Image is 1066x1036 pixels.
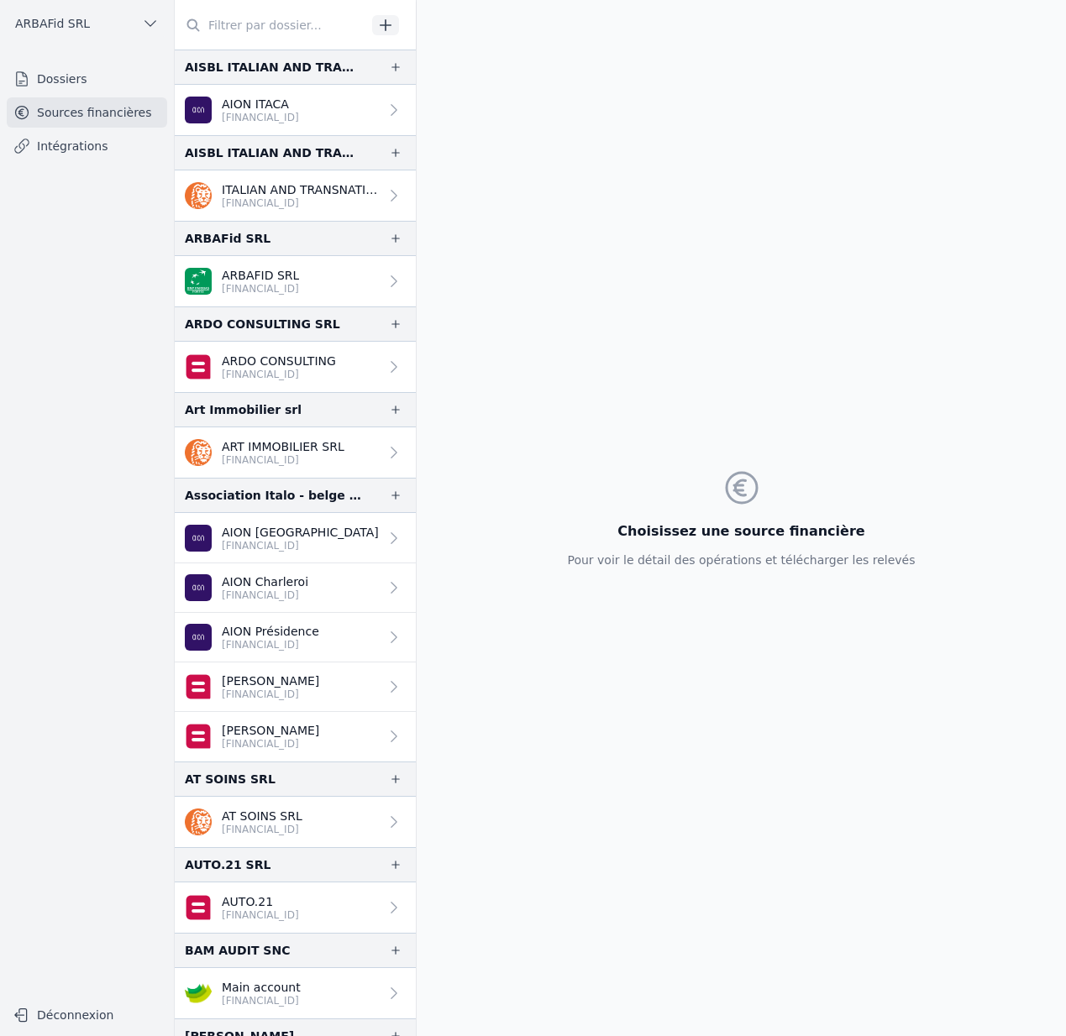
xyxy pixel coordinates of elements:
span: ARBAFid SRL [15,15,90,32]
div: AISBL ITALIAN AND TRANSNATIONAL ASSOCIATION FOR COMMUNITIES ABROAD [185,57,362,77]
p: [PERSON_NAME] [222,672,319,689]
img: belfius-1.png [185,723,212,750]
img: belfius-1.png [185,673,212,700]
p: [FINANCIAL_ID] [222,908,299,922]
p: [FINANCIAL_ID] [222,539,379,552]
img: AION_BMPBBEBBXXX.png [185,624,212,651]
p: ART IMMOBILIER SRL [222,438,344,455]
p: ITALIAN AND TRANSNATIONAL ASSOCIATION FOR COMMUNITIES ABROAD AISBL [222,181,379,198]
a: AT SOINS SRL [FINANCIAL_ID] [175,797,416,847]
p: [FINANCIAL_ID] [222,589,308,602]
p: [FINANCIAL_ID] [222,368,336,381]
a: AUTO.21 [FINANCIAL_ID] [175,882,416,933]
a: [PERSON_NAME] [FINANCIAL_ID] [175,662,416,712]
button: ARBAFid SRL [7,10,167,37]
a: Sources financières [7,97,167,128]
a: [PERSON_NAME] [FINANCIAL_ID] [175,712,416,761]
div: Association Italo - belge pour l'Assistance INCA - CGIL aux Travailleurs [DEMOGRAPHIC_DATA] [185,485,362,505]
p: [FINANCIAL_ID] [222,638,319,651]
p: [FINANCIAL_ID] [222,282,299,296]
div: Art Immobilier srl [185,400,302,420]
a: AION Charleroi [FINANCIAL_ID] [175,563,416,613]
p: AION Charleroi [222,573,308,590]
p: ARDO CONSULTING [222,353,336,369]
p: AION [GEOGRAPHIC_DATA] [222,524,379,541]
p: [FINANCIAL_ID] [222,196,379,210]
div: AUTO.21 SRL [185,855,270,875]
img: AION_BMPBBEBBXXX.png [185,97,212,123]
a: Intégrations [7,131,167,161]
button: Déconnexion [7,1002,167,1028]
img: AION_BMPBBEBBXXX.png [185,525,212,552]
p: [FINANCIAL_ID] [222,737,319,751]
input: Filtrer par dossier... [175,10,366,40]
img: ing.png [185,808,212,835]
p: [FINANCIAL_ID] [222,453,344,467]
img: ing.png [185,439,212,466]
div: AT SOINS SRL [185,769,276,789]
a: AION [GEOGRAPHIC_DATA] [FINANCIAL_ID] [175,513,416,563]
img: crelan.png [185,980,212,1007]
h3: Choisissez une source financière [567,521,915,542]
p: [PERSON_NAME] [222,722,319,739]
a: ITALIAN AND TRANSNATIONAL ASSOCIATION FOR COMMUNITIES ABROAD AISBL [FINANCIAL_ID] [175,170,416,221]
img: BNP_BE_BUSINESS_GEBABEBB.png [185,268,212,295]
div: ARBAFid SRL [185,228,270,249]
p: ARBAFID SRL [222,267,299,284]
a: ARBAFID SRL [FINANCIAL_ID] [175,256,416,306]
img: AION_BMPBBEBBXXX.png [185,574,212,601]
img: ing.png [185,182,212,209]
a: Main account [FINANCIAL_ID] [175,968,416,1018]
a: AION ITACA [FINANCIAL_ID] [175,85,416,135]
img: belfius.png [185,894,212,921]
p: [FINANCIAL_ID] [222,111,299,124]
a: ARDO CONSULTING [FINANCIAL_ID] [175,342,416,392]
div: BAM AUDIT SNC [185,940,290,960]
img: belfius.png [185,353,212,380]
p: Main account [222,979,301,996]
div: AISBL ITALIAN AND TRANSNATIONAL ASSOCIATION FOR COMMUNITIES ABROAD [185,143,362,163]
div: ARDO CONSULTING SRL [185,314,340,334]
p: [FINANCIAL_ID] [222,994,301,1007]
p: AUTO.21 [222,893,299,910]
p: AION Présidence [222,623,319,640]
a: AION Présidence [FINANCIAL_ID] [175,613,416,662]
a: Dossiers [7,64,167,94]
a: ART IMMOBILIER SRL [FINANCIAL_ID] [175,427,416,478]
p: [FINANCIAL_ID] [222,823,302,836]
p: AION ITACA [222,96,299,112]
p: [FINANCIAL_ID] [222,688,319,701]
p: Pour voir le détail des opérations et télécharger les relevés [567,552,915,568]
p: AT SOINS SRL [222,808,302,824]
